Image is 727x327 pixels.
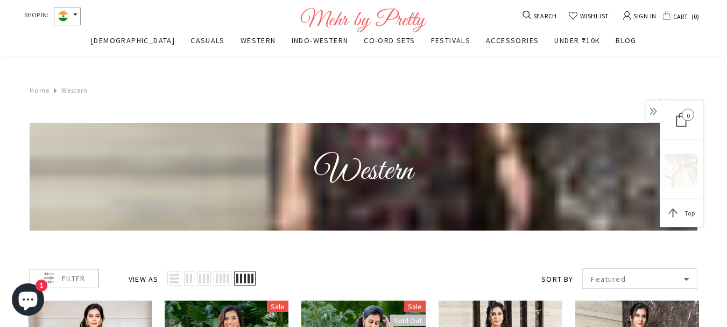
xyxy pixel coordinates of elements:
span: BLOG [616,36,637,45]
span: 0 [689,10,701,23]
span: UNDER ₹10K [554,36,600,45]
span: Western [315,150,413,192]
span: CASUALS [190,36,225,45]
a: Western [61,86,88,94]
a: ACCESSORIES [486,34,539,55]
span: [DEMOGRAPHIC_DATA] [90,36,175,45]
label: Sort by [541,273,573,285]
span: WESTERN [241,36,276,45]
div: Filter [30,269,99,288]
a: FESTIVALS [431,34,471,55]
span: CART [671,10,689,23]
inbox-online-store-chat: Shopify online store chat [9,283,47,318]
a: [DEMOGRAPHIC_DATA] [90,34,175,55]
span: SIGN IN [631,9,657,22]
a: WISHLIST [568,10,609,22]
span: SHOP IN: [24,8,48,25]
img: 8_x300.png [665,154,698,187]
img: Logo Footer [300,8,427,32]
span: INDO-WESTERN [292,36,349,45]
div: 0 [674,113,688,127]
a: CASUALS [190,34,225,55]
a: Home [30,84,50,98]
a: WESTERN [241,34,276,55]
span: SEARCH [532,10,557,22]
label: View as [129,273,158,285]
a: INDO-WESTERN [292,34,349,55]
span: CO-ORD SETS [364,36,415,45]
img: Western [30,123,697,231]
span: Top [684,209,695,217]
a: SIGN IN [623,7,657,24]
span: FESTIVALS [431,36,471,45]
a: CART 0 [662,10,701,23]
a: SEARCH [524,10,557,22]
span: ACCESSORIES [486,36,539,45]
span: Featured [591,273,679,285]
a: CO-ORD SETS [364,34,415,55]
span: 0 [682,108,694,121]
span: WISHLIST [578,10,609,22]
a: UNDER ₹10K [554,34,600,55]
a: BLOG [616,34,637,55]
